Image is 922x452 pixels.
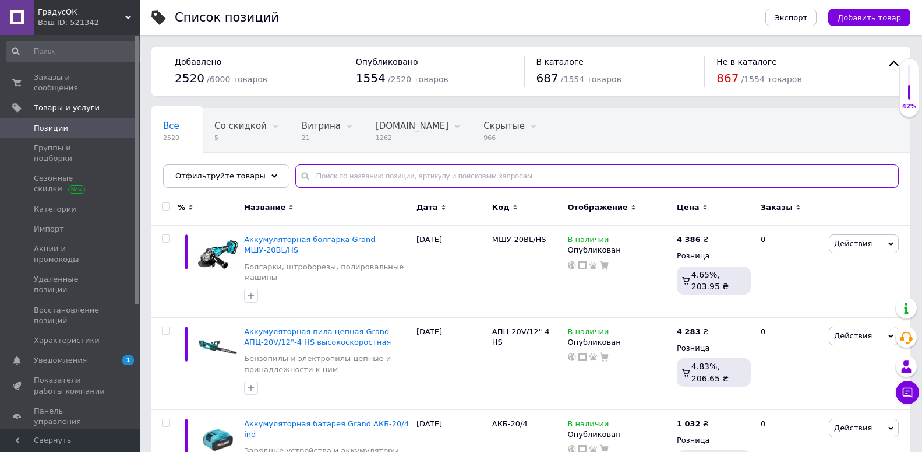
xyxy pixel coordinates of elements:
span: Группы и подборки [34,143,108,164]
div: Ваш ID: 521342 [38,17,140,28]
span: АКБ-20/4 [492,419,528,428]
div: ₴ [677,327,709,337]
b: 4 386 [677,235,701,244]
span: 4.83%, 206.65 ₴ [691,362,729,383]
b: 4 283 [677,327,701,336]
span: 1262 [376,134,448,142]
div: Опубликован [568,245,672,255]
span: Дата [416,202,438,213]
span: 1 [122,355,134,365]
span: Скрытые [483,121,525,131]
span: 1554 [356,71,386,85]
span: Восстановление позиций [34,305,108,326]
div: Розница [677,435,751,446]
a: Аккумуляторная болгарка Grand МШУ-20BL/HS [244,235,375,254]
span: Витрина [302,121,341,131]
span: Действия [834,331,872,340]
span: Импорт [34,224,64,234]
b: 1 032 [677,419,701,428]
span: Не в каталоге [716,57,777,66]
span: Добавить товар [838,13,901,22]
span: Уведомления [34,355,87,366]
div: Опубликован [568,337,672,348]
span: Акции и промокоды [34,244,108,265]
div: Список позиций [175,12,279,24]
span: 867 [716,71,739,85]
div: [DATE] [414,226,489,318]
span: / 6000 товаров [207,75,267,84]
button: Экспорт [765,9,817,26]
span: АПЦ-20V/12"-4 HS [492,327,550,346]
span: 966 [483,134,525,142]
div: 0 [754,318,826,410]
span: Все [163,121,179,131]
div: Розница [677,251,751,261]
span: 4.65%, 203.95 ₴ [691,270,729,291]
span: Добавлено [175,57,221,66]
span: В наличии [568,235,609,247]
span: 5 [214,134,267,142]
span: / 2520 товаров [388,75,448,84]
span: 687 [536,71,559,85]
span: Экспорт [775,13,807,22]
span: Со скидкой [214,121,267,131]
span: В каталоге [536,57,584,66]
span: % [178,202,185,213]
span: [DOMAIN_NAME] [376,121,448,131]
a: Аккумуляторная батарея Grand АКБ-20/4 ind [244,419,409,439]
div: ₴ [677,234,709,245]
img: Аккумуляторная болгарка Grand МШУ-20BL/HS [198,234,238,275]
a: Аккумуляторная пила цепная Grand АПЦ-20V/12"-4 HS высокоскоростная [244,327,391,346]
span: Удаленные позиции [34,274,108,295]
img: Аккумуляторная пила цепная Grand АПЦ-20V/12"-4 HS высокоскоростная [198,327,238,367]
span: Опубликовано [356,57,418,66]
span: Позиции [34,123,68,134]
span: Категории [34,204,76,215]
span: МШУ-20BL/HS [492,235,546,244]
span: В наличии [568,419,609,432]
div: 42% [900,103,919,111]
input: Поиск [6,41,144,62]
span: Заказы и сообщения [34,72,108,93]
span: ГрадусОК [38,7,125,17]
span: Действия [834,239,872,248]
div: Розница [677,343,751,353]
span: Характеристики [34,335,100,346]
span: Отфильтруйте товары [175,171,266,180]
div: [DATE] [414,318,489,410]
span: / 1554 товаров [561,75,621,84]
span: Панель управления [34,406,108,427]
span: Показатели работы компании [34,375,108,396]
span: Опубликованные [163,165,242,176]
div: 0 [754,226,826,318]
span: Отображение [568,202,628,213]
input: Поиск по названию позиции, артикулу и поисковым запросам [295,164,899,188]
span: Сезонные скидки [34,173,108,194]
a: Бензопилы и электропилы цепные и принадлежности к ним [244,353,411,374]
div: Опубликован [568,429,672,440]
span: Действия [834,423,872,432]
span: 2520 [175,71,204,85]
div: ₴ [677,419,709,429]
span: 21 [302,134,341,142]
span: В наличии [568,327,609,339]
span: Товары и услуги [34,103,100,113]
button: Чат с покупателем [896,381,919,404]
button: Добавить товар [828,9,910,26]
span: Название [244,202,285,213]
span: / 1554 товаров [741,75,802,84]
span: Заказы [761,202,793,213]
a: Болгарки, штроборезы, полировальные машины [244,262,411,283]
span: Код [492,202,510,213]
span: 2520 [163,134,179,142]
span: Цена [677,202,700,213]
